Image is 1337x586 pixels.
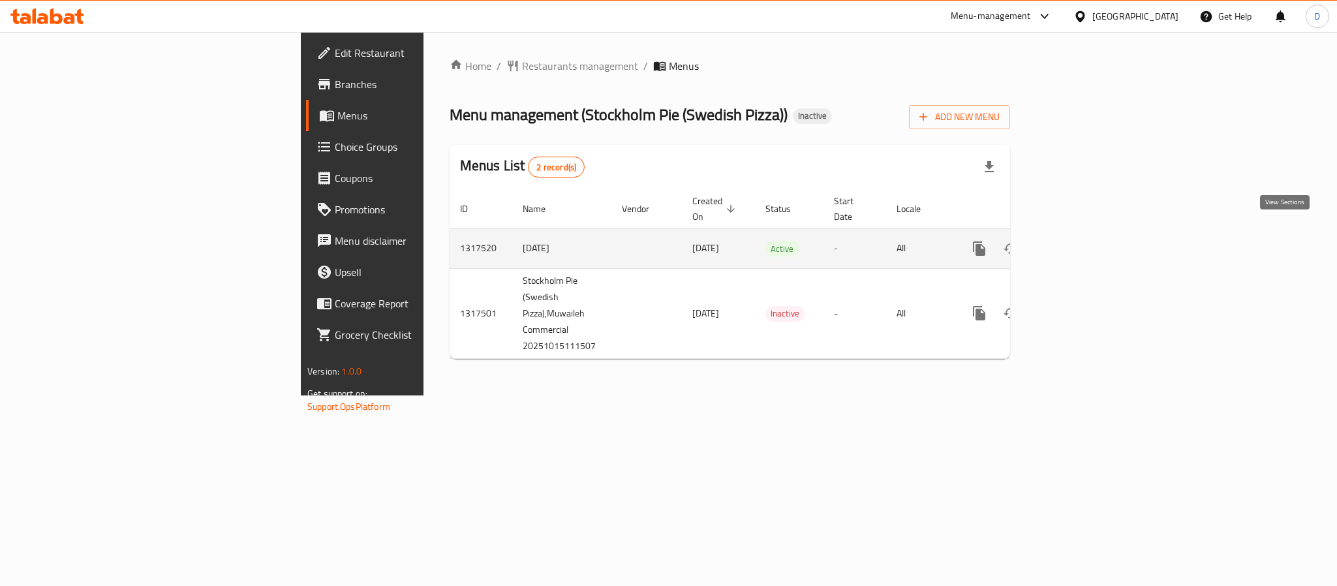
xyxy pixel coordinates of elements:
[765,201,808,217] span: Status
[523,201,562,217] span: Name
[335,296,514,311] span: Coverage Report
[335,264,514,280] span: Upsell
[522,58,638,74] span: Restaurants management
[337,108,514,123] span: Menus
[307,385,367,402] span: Get support on:
[995,298,1026,329] button: Change Status
[335,76,514,92] span: Branches
[951,8,1031,24] div: Menu-management
[306,162,524,194] a: Coupons
[765,306,805,321] span: Inactive
[528,157,585,177] div: Total records count
[974,151,1005,183] div: Export file
[1314,9,1320,23] span: D
[793,110,832,121] span: Inactive
[886,268,953,358] td: All
[460,201,485,217] span: ID
[335,45,514,61] span: Edit Restaurant
[643,58,648,74] li: /
[692,193,739,224] span: Created On
[335,202,514,217] span: Promotions
[793,108,832,124] div: Inactive
[512,268,611,358] td: Stockholm Pie (Swedish Pizza),Muwaileh Commercial 20251015111507
[307,363,339,380] span: Version:
[306,100,524,131] a: Menus
[335,170,514,186] span: Coupons
[765,241,799,256] span: Active
[306,37,524,69] a: Edit Restaurant
[512,228,611,268] td: [DATE]
[335,233,514,249] span: Menu disclaimer
[506,58,638,74] a: Restaurants management
[306,319,524,350] a: Grocery Checklist
[964,298,995,329] button: more
[1092,9,1178,23] div: [GEOGRAPHIC_DATA]
[886,228,953,268] td: All
[964,233,995,264] button: more
[823,268,886,358] td: -
[669,58,699,74] span: Menus
[306,225,524,256] a: Menu disclaimer
[953,189,1099,229] th: Actions
[460,156,585,177] h2: Menus List
[897,201,938,217] span: Locale
[335,139,514,155] span: Choice Groups
[306,256,524,288] a: Upsell
[834,193,870,224] span: Start Date
[335,327,514,343] span: Grocery Checklist
[341,363,361,380] span: 1.0.0
[909,105,1010,129] button: Add New Menu
[450,100,788,129] span: Menu management ( Stockholm Pie (Swedish Pizza) )
[692,305,719,322] span: [DATE]
[765,306,805,322] div: Inactive
[306,194,524,225] a: Promotions
[622,201,666,217] span: Vendor
[450,189,1099,359] table: enhanced table
[306,131,524,162] a: Choice Groups
[307,398,390,415] a: Support.OpsPlatform
[306,69,524,100] a: Branches
[529,161,584,174] span: 2 record(s)
[450,58,1010,74] nav: breadcrumb
[306,288,524,319] a: Coverage Report
[692,239,719,256] span: [DATE]
[823,228,886,268] td: -
[919,109,1000,125] span: Add New Menu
